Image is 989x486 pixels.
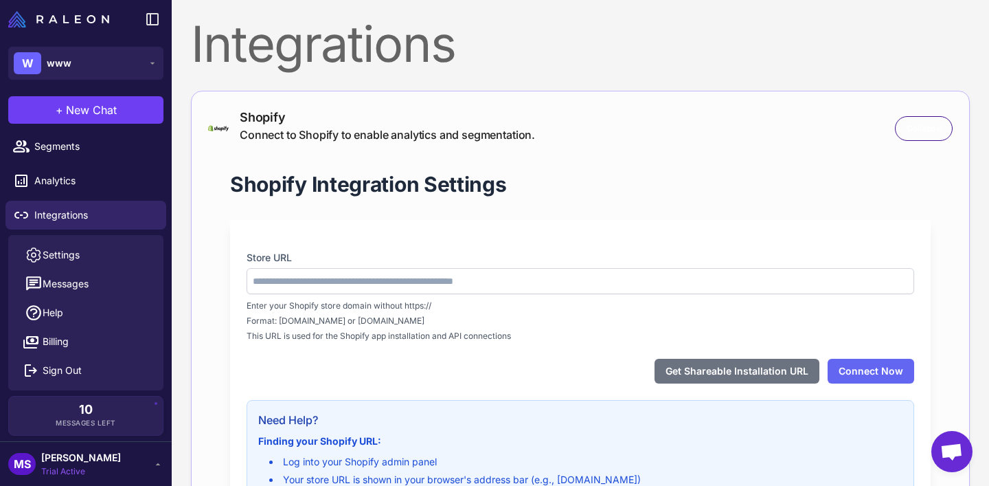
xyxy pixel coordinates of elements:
[47,56,71,71] span: www
[247,250,914,265] label: Store URL
[8,453,36,475] div: MS
[8,11,109,27] img: Raleon Logo
[247,330,914,342] span: This URL is used for the Shopify app installation and API connections
[34,173,155,188] span: Analytics
[8,96,163,124] button: +New Chat
[5,166,166,195] a: Analytics
[247,315,914,327] span: Format: [DOMAIN_NAME] or [DOMAIN_NAME]
[8,47,163,80] button: Wwww
[14,269,158,298] button: Messages
[43,334,69,349] span: Billing
[247,300,914,312] span: Enter your Shopify store domain without https://
[43,276,89,291] span: Messages
[5,132,166,161] a: Segments
[5,201,166,230] a: Integrations
[8,11,115,27] a: Raleon Logo
[79,404,93,416] span: 10
[56,418,116,428] span: Messages Left
[43,363,82,378] span: Sign Out
[14,52,41,74] div: W
[34,139,155,154] span: Segments
[269,454,902,470] li: Log into your Shopify admin panel
[931,431,973,472] div: Open chat
[14,298,158,327] a: Help
[240,108,535,126] div: Shopify
[34,208,155,223] span: Integrations
[191,19,970,69] div: Integrations
[208,125,229,131] img: shopify-logo-primary-logo-456baa801ee66a0a435671082365958316831c9960c480451dd0330bcdae304f.svg
[41,450,121,465] span: [PERSON_NAME]
[66,102,117,118] span: New Chat
[907,122,941,135] span: Collapse
[230,170,507,198] h1: Shopify Integration Settings
[240,126,535,143] div: Connect to Shopify to enable analytics and segmentation.
[43,247,80,263] span: Settings
[56,102,63,118] span: +
[828,359,914,384] button: Connect Now
[258,412,902,428] h3: Need Help?
[43,305,63,320] span: Help
[41,465,121,478] span: Trial Active
[258,435,381,447] strong: Finding your Shopify URL:
[14,356,158,385] button: Sign Out
[655,359,819,384] button: Get Shareable Installation URL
